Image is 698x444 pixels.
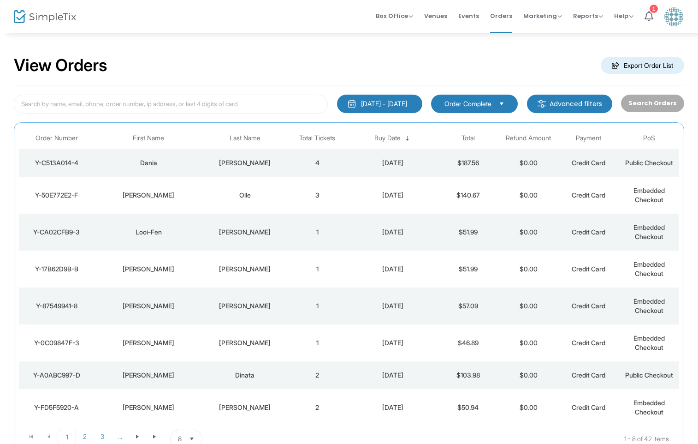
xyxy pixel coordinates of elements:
div: Jillian [96,191,200,200]
th: Refund Amount [498,127,559,149]
span: Page 3 [94,430,111,444]
span: Payment [576,134,601,142]
span: Sortable [404,135,411,142]
div: Y-17B62D9B-B [21,264,92,274]
div: Y-50E772E2-F [21,191,92,200]
span: Embedded Checkout [633,186,665,204]
div: Y-87549941-8 [21,301,92,311]
img: monthly [347,99,356,108]
span: Last Name [230,134,260,142]
span: Events [458,4,479,28]
div: 14/9/2025 [350,158,436,168]
span: Public Checkout [625,159,673,167]
span: Venues [424,4,447,28]
span: Embedded Checkout [633,399,665,416]
div: Phelan [205,338,285,348]
span: 8 [178,434,182,444]
span: Page 2 [76,430,94,444]
td: $0.00 [498,214,559,251]
td: $140.67 [438,177,498,214]
div: [DATE] - [DATE] [361,99,407,108]
td: 2 [287,389,348,426]
span: Embedded Checkout [633,223,665,240]
td: $0.00 [498,177,559,214]
div: Dania [96,158,200,168]
td: $0.00 [498,361,559,389]
div: Olle [205,191,285,200]
th: Total Tickets [287,127,348,149]
span: Credit Card [572,228,605,236]
div: Ng [205,228,285,237]
m-button: Advanced filters [527,95,612,113]
span: Order Complete [444,99,491,108]
span: Page 4 [111,430,129,444]
span: Credit Card [572,191,605,199]
div: 14/9/2025 [350,264,436,274]
td: $57.09 [438,288,498,324]
span: Credit Card [572,403,605,411]
span: Credit Card [572,339,605,347]
td: $187.56 [438,149,498,177]
div: 14/9/2025 [350,301,436,311]
input: Search by name, email, phone, order number, ip address, or last 4 digits of card [14,95,328,114]
span: Credit Card [572,159,605,167]
button: [DATE] - [DATE] [337,95,422,113]
span: Credit Card [572,302,605,310]
div: Y-0C09847F-3 [21,338,92,348]
span: Reports [573,12,603,20]
td: $50.94 [438,389,498,426]
td: 1 [287,214,348,251]
div: Dinata [205,371,285,380]
td: $0.00 [498,324,559,361]
div: Data table [19,127,679,426]
td: $0.00 [498,288,559,324]
div: KATIE [96,403,200,412]
div: 13/9/2025 [350,338,436,348]
m-button: Export Order List [601,57,684,74]
td: $0.00 [498,251,559,288]
div: Lau [205,301,285,311]
div: Lopes-Vieira [205,158,285,168]
span: Embedded Checkout [633,297,665,314]
span: Box Office [376,12,413,20]
div: 1 [650,5,658,13]
td: 1 [287,324,348,361]
div: 14/9/2025 [350,228,436,237]
div: Suzanne S H [96,301,200,311]
div: Looi-Fen [96,228,200,237]
div: Suzanne S H [96,264,200,274]
div: Olivia [96,371,200,380]
span: Credit Card [572,371,605,379]
img: filter [537,99,546,108]
div: 14/9/2025 [350,191,436,200]
div: AVRAMOPOULOS [205,403,285,412]
td: $0.00 [498,149,559,177]
button: Select [495,99,508,109]
td: $51.99 [438,251,498,288]
span: Marketing [523,12,562,20]
span: Go to the last page [151,433,159,440]
span: Go to the next page [134,433,141,440]
td: 2 [287,361,348,389]
div: Emma [96,338,200,348]
span: First Name [133,134,164,142]
td: 3 [287,177,348,214]
div: 13/9/2025 [350,371,436,380]
span: Embedded Checkout [633,334,665,351]
td: $0.00 [498,389,559,426]
td: 4 [287,149,348,177]
div: Y-A0ABC997-D [21,371,92,380]
td: 1 [287,288,348,324]
span: Orders [490,4,512,28]
h2: View Orders [14,55,107,76]
div: Lau [205,264,285,274]
span: Help [614,12,633,20]
span: Buy Date [374,134,401,142]
span: Order Number [35,134,78,142]
div: 13/9/2025 [350,403,436,412]
th: Total [438,127,498,149]
div: Y-C513A014-4 [21,158,92,168]
td: 1 [287,251,348,288]
span: Go to the next page [129,430,146,444]
span: Credit Card [572,265,605,273]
